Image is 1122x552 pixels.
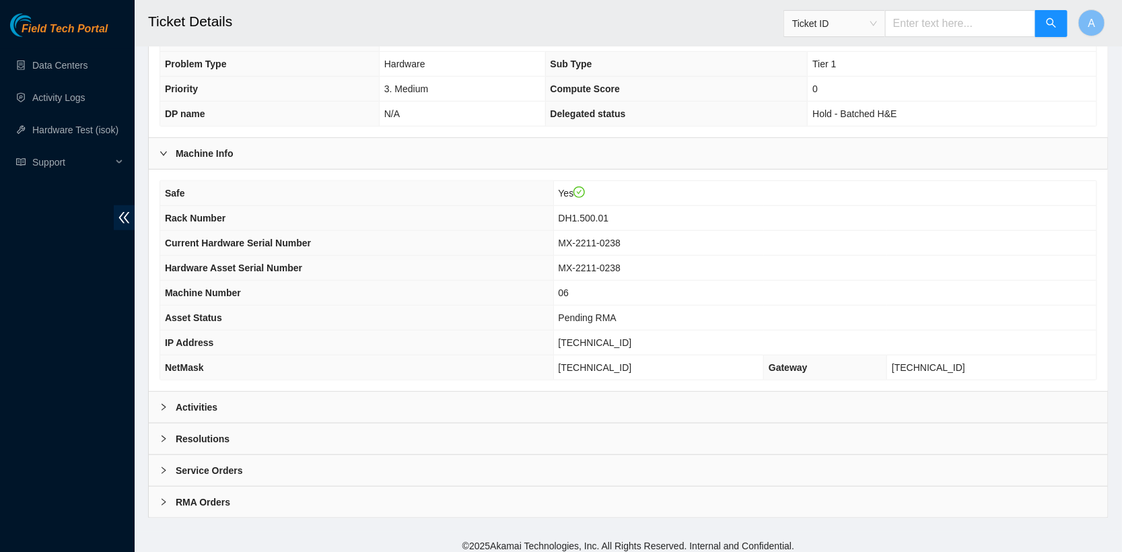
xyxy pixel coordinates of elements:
[32,125,118,135] a: Hardware Test (isok)
[559,213,609,223] span: DH1.500.01
[1088,15,1096,32] span: A
[165,287,241,298] span: Machine Number
[149,138,1108,169] div: Machine Info
[1078,9,1105,36] button: A
[384,83,428,94] span: 3. Medium
[559,312,617,323] span: Pending RMA
[149,392,1108,423] div: Activities
[559,362,632,373] span: [TECHNICAL_ID]
[165,362,204,373] span: NetMask
[165,59,227,69] span: Problem Type
[165,108,205,119] span: DP name
[149,455,1108,486] div: Service Orders
[769,362,808,373] span: Gateway
[160,498,168,506] span: right
[165,337,213,348] span: IP Address
[892,362,965,373] span: [TECHNICAL_ID]
[1035,10,1067,37] button: search
[551,59,592,69] span: Sub Type
[551,83,620,94] span: Compute Score
[165,213,225,223] span: Rack Number
[812,108,897,119] span: Hold - Batched H&E
[165,188,185,199] span: Safe
[32,60,87,71] a: Data Centers
[885,10,1036,37] input: Enter text here...
[32,149,112,176] span: Support
[559,238,621,248] span: MX-2211-0238
[114,205,135,230] span: double-left
[559,188,586,199] span: Yes
[1046,18,1057,30] span: search
[384,108,400,119] span: N/A
[176,400,217,415] b: Activities
[384,59,425,69] span: Hardware
[176,432,230,446] b: Resolutions
[16,158,26,167] span: read
[165,263,302,273] span: Hardware Asset Serial Number
[176,463,243,478] b: Service Orders
[160,435,168,443] span: right
[22,23,108,36] span: Field Tech Portal
[160,149,168,158] span: right
[160,403,168,411] span: right
[559,287,569,298] span: 06
[32,92,85,103] a: Activity Logs
[165,83,198,94] span: Priority
[10,13,68,37] img: Akamai Technologies
[573,186,586,199] span: check-circle
[559,337,632,348] span: [TECHNICAL_ID]
[176,146,234,161] b: Machine Info
[551,108,626,119] span: Delegated status
[149,487,1108,518] div: RMA Orders
[10,24,108,42] a: Akamai TechnologiesField Tech Portal
[792,13,877,34] span: Ticket ID
[160,467,168,475] span: right
[165,312,222,323] span: Asset Status
[165,238,311,248] span: Current Hardware Serial Number
[176,495,230,510] b: RMA Orders
[149,423,1108,454] div: Resolutions
[559,263,621,273] span: MX-2211-0238
[812,83,818,94] span: 0
[812,59,836,69] span: Tier 1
